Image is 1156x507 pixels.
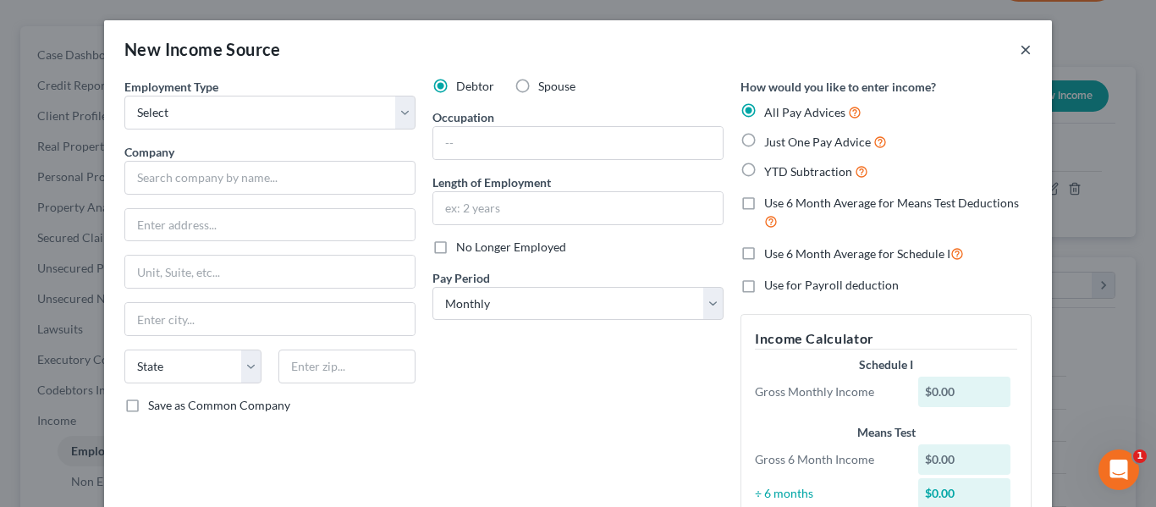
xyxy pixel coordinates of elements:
[456,240,566,254] span: No Longer Employed
[124,80,218,94] span: Employment Type
[1020,39,1032,59] button: ×
[764,135,871,149] span: Just One Pay Advice
[433,127,723,159] input: --
[125,303,415,335] input: Enter city...
[456,79,494,93] span: Debtor
[746,383,910,400] div: Gross Monthly Income
[746,451,910,468] div: Gross 6 Month Income
[764,164,852,179] span: YTD Subtraction
[1133,449,1147,463] span: 1
[755,356,1017,373] div: Schedule I
[764,246,950,261] span: Use 6 Month Average for Schedule I
[740,78,936,96] label: How would you like to enter income?
[755,328,1017,350] h5: Income Calculator
[432,271,490,285] span: Pay Period
[125,209,415,241] input: Enter address...
[124,161,416,195] input: Search company by name...
[148,398,290,412] span: Save as Common Company
[124,145,174,159] span: Company
[125,256,415,288] input: Unit, Suite, etc...
[764,278,899,292] span: Use for Payroll deduction
[538,79,575,93] span: Spouse
[755,424,1017,441] div: Means Test
[764,105,845,119] span: All Pay Advices
[918,377,1011,407] div: $0.00
[918,444,1011,475] div: $0.00
[1098,449,1139,490] iframe: Intercom live chat
[124,37,281,61] div: New Income Source
[764,196,1019,210] span: Use 6 Month Average for Means Test Deductions
[432,108,494,126] label: Occupation
[278,350,416,383] input: Enter zip...
[432,174,551,191] label: Length of Employment
[433,192,723,224] input: ex: 2 years
[746,485,910,502] div: ÷ 6 months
